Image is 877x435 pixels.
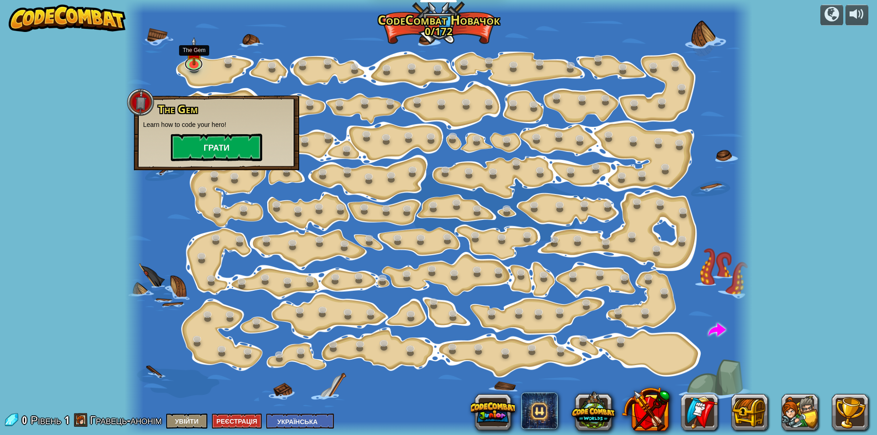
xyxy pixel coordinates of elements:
img: CodeCombat - Learn how to code by playing a game [9,5,126,32]
span: Гравець-анонім [90,413,162,427]
p: Learn how to code your hero! [143,120,290,129]
span: The Gem [158,101,198,116]
button: Кампанії [820,5,843,26]
span: Рівень [31,413,61,428]
button: Реєстрація [212,414,262,429]
span: 1 [64,413,69,427]
button: Налаштувати гучність [845,5,868,26]
button: Грати [171,134,262,161]
img: level-banner-unstarted.png [186,37,202,66]
button: Увійти [166,414,207,429]
span: 0 [22,413,30,427]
